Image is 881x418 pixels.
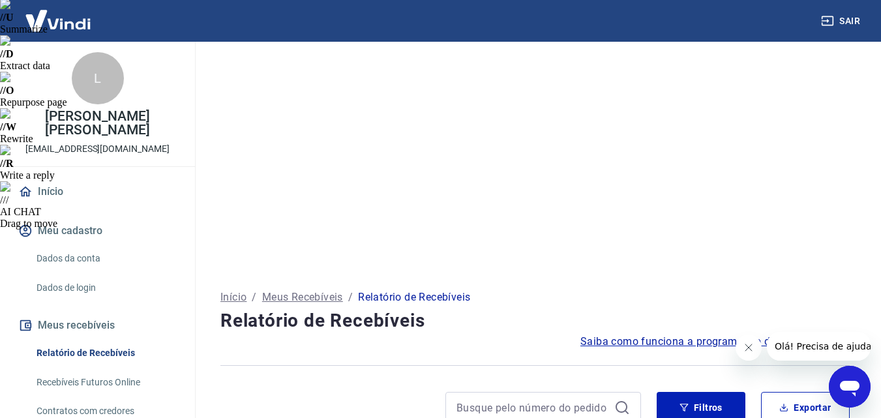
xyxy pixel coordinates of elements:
span: Olá! Precisa de ajuda? [8,9,110,20]
iframe: Mensagem da empresa [767,332,871,361]
a: Meus Recebíveis [262,290,343,305]
a: Relatório de Recebíveis [31,340,179,366]
a: Saiba como funciona a programação dos recebimentos [580,334,850,350]
button: Meu cadastro [16,216,179,245]
button: Meus recebíveis [16,311,179,340]
p: / [252,290,256,305]
a: Dados de login [31,275,179,301]
p: / [348,290,353,305]
p: Relatório de Recebíveis [358,290,470,305]
iframe: Botão para abrir a janela de mensagens [829,366,871,408]
a: Recebíveis Futuros Online [31,369,179,396]
input: Busque pelo número do pedido [456,398,609,417]
a: Dados da conta [31,245,179,272]
iframe: Fechar mensagem [736,335,762,361]
a: Início [220,290,246,305]
h4: Relatório de Recebíveis [220,308,850,334]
